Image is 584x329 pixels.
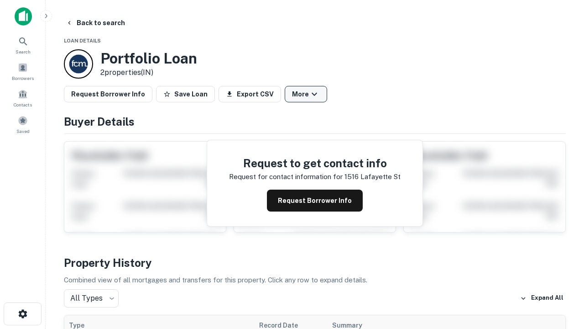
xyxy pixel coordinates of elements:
h3: Portfolio Loan [100,50,197,67]
p: Combined view of all mortgages and transfers for this property. Click any row to expand details. [64,275,566,286]
h4: Request to get contact info [229,155,401,171]
h4: Property History [64,255,566,271]
button: More [285,86,327,102]
span: Search [16,48,31,55]
button: Request Borrower Info [267,190,363,212]
img: capitalize-icon.png [15,7,32,26]
a: Borrowers [3,59,43,84]
span: Loan Details [64,38,101,43]
button: Save Loan [156,86,215,102]
p: Request for contact information for [229,171,343,182]
a: Contacts [3,85,43,110]
span: Saved [16,127,30,135]
h4: Buyer Details [64,113,566,130]
span: Contacts [14,101,32,108]
button: Export CSV [219,86,281,102]
iframe: Chat Widget [538,227,584,271]
p: 1516 lafayette st [344,171,401,182]
button: Expand All [518,292,566,305]
a: Saved [3,112,43,137]
div: All Types [64,289,119,308]
button: Request Borrower Info [64,86,152,102]
button: Back to search [62,15,129,31]
span: Borrowers [12,74,34,82]
p: 2 properties (IN) [100,67,197,78]
a: Search [3,32,43,57]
